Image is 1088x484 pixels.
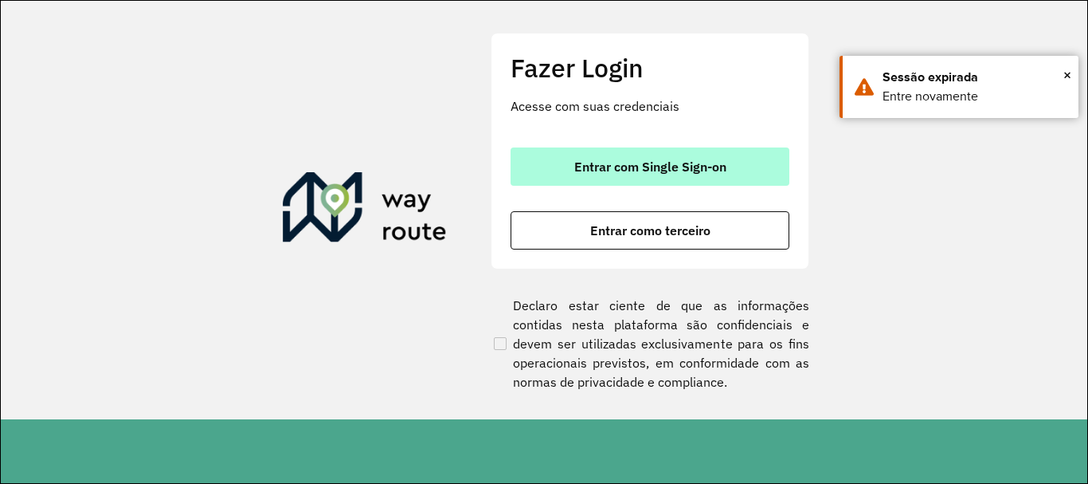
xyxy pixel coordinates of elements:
span: × [1063,63,1071,87]
img: Roteirizador AmbevTech [283,172,447,249]
span: Entrar com Single Sign-on [574,160,726,173]
button: Close [1063,63,1071,87]
button: button [511,211,789,250]
button: button [511,148,789,186]
h2: Fazer Login [511,53,789,83]
label: Declaro estar ciente de que as informações contidas nesta plataforma são confidenciais e devem se... [491,296,809,392]
div: Entre novamente [883,87,1066,106]
div: Sessão expirada [883,68,1066,87]
span: Entrar como terceiro [590,224,710,237]
p: Acesse com suas credenciais [511,96,789,116]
